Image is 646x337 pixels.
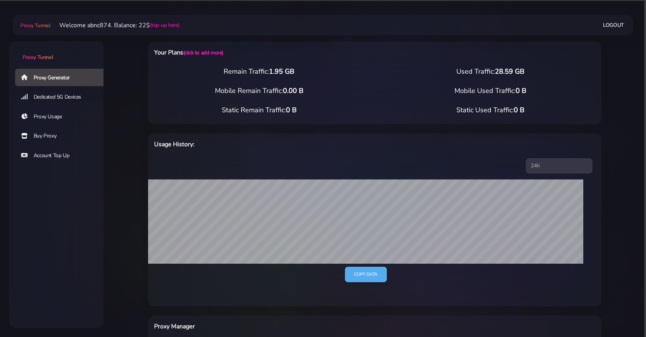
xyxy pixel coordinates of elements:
span: 0 B [514,105,524,114]
div: Static Used Traffic: [375,105,606,115]
span: Proxy Tunnel [20,22,50,29]
a: Proxy Tunnel [19,19,50,31]
li: Welcome abnc874. Balance: 22$ [50,21,179,30]
a: (top-up here) [150,21,179,29]
iframe: Webchat Widget [609,300,637,328]
h6: Proxy Manager [154,322,408,331]
span: 1.95 GB [269,67,295,76]
span: 28.59 GB [495,67,524,76]
a: (click to add more) [183,49,223,56]
h6: Your Plans [154,48,408,57]
a: Proxy Generator [15,69,110,86]
h6: Usage History: [154,139,408,149]
div: Used Traffic: [375,66,606,77]
span: 0.00 B [283,86,303,95]
span: 0 B [286,105,297,114]
a: Copy data [345,267,386,282]
div: Mobile Used Traffic: [375,86,606,96]
a: Buy Proxy [15,127,110,145]
a: Logout [603,18,624,32]
div: Mobile Remain Traffic: [144,86,375,96]
a: Dedicated 5G Devices [15,88,110,106]
div: Static Remain Traffic: [144,105,375,115]
a: Proxy Usage [15,108,110,125]
div: Remain Traffic: [144,66,375,77]
span: Proxy Tunnel [23,54,53,61]
span: 0 B [516,86,526,95]
a: Account Top Up [15,147,110,164]
a: Proxy Tunnel [9,41,104,61]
